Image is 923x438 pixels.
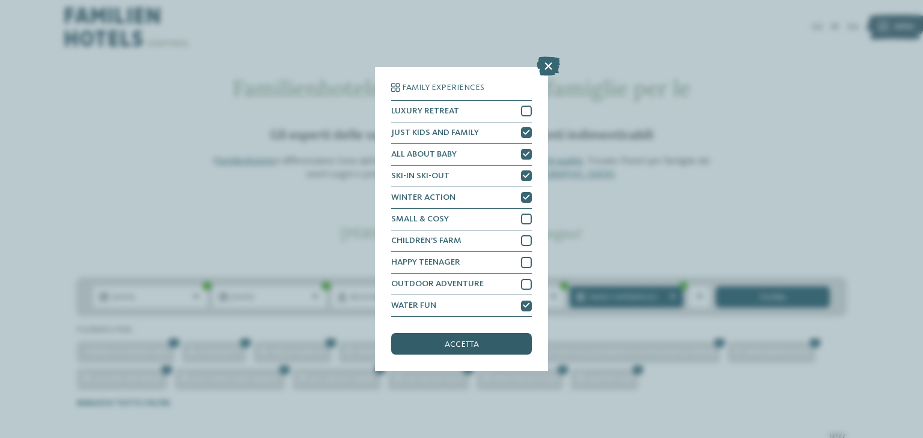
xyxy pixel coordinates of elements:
[391,172,449,180] span: SKI-IN SKI-OUT
[391,128,479,137] span: JUST KIDS AND FAMILY
[391,107,459,115] span: LUXURY RETREAT
[391,193,455,202] span: WINTER ACTION
[391,280,484,288] span: OUTDOOR ADVENTURE
[445,340,479,349] span: accetta
[391,215,449,223] span: SMALL & COSY
[391,301,436,310] span: WATER FUN
[402,83,484,92] span: Family Experiences
[391,150,457,158] span: ALL ABOUT BABY
[391,236,461,245] span: CHILDREN’S FARM
[391,258,460,266] span: HAPPY TEENAGER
